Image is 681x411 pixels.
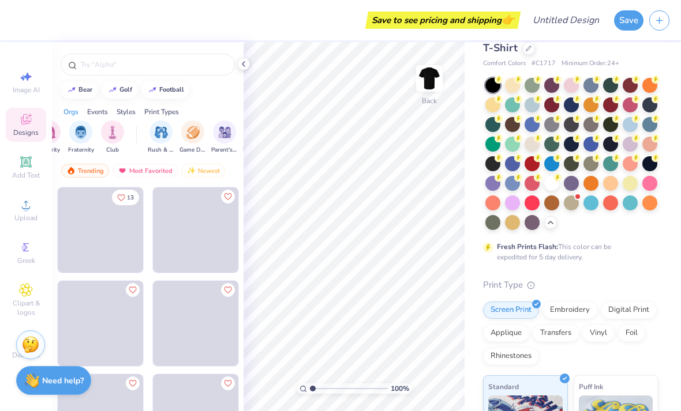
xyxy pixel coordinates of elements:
[127,195,134,201] span: 13
[101,120,124,154] button: filter button
[148,146,174,154] span: Rush & Bid
[523,9,608,32] input: Untitled Design
[102,81,137,99] button: golf
[614,10,643,31] button: Save
[533,325,579,342] div: Transfers
[391,383,409,394] span: 100 %
[221,376,235,390] button: Like
[126,283,140,297] button: Like
[483,348,539,365] div: Rhinestones
[78,86,92,93] div: bear
[148,120,174,154] div: filter for Rush & Bid
[66,167,76,175] img: trending.gif
[113,164,178,178] div: Most Favorited
[112,190,139,205] button: Like
[218,126,231,139] img: Parent's Weekend Image
[119,86,132,93] div: golf
[42,375,84,386] strong: Need help?
[87,107,108,117] div: Events
[186,167,196,175] img: Newest.gif
[144,107,179,117] div: Print Types
[186,126,200,139] img: Game Day Image
[488,380,519,393] span: Standard
[155,126,168,139] img: Rush & Bid Image
[601,301,657,319] div: Digital Print
[179,146,206,154] span: Game Day
[14,213,38,223] span: Upload
[74,126,87,139] img: Fraternity Image
[562,59,619,69] span: Minimum Order: 24 +
[159,86,184,93] div: football
[179,120,206,154] button: filter button
[61,81,98,99] button: bear
[418,67,441,90] img: Back
[67,86,76,93] img: trend_line.gif
[13,128,39,137] span: Designs
[181,164,225,178] div: Newest
[13,85,40,95] span: Image AI
[80,59,227,70] input: Try "Alpha"
[12,171,40,180] span: Add Text
[532,59,556,69] span: # C1717
[483,301,539,319] div: Screen Print
[211,146,238,154] span: Parent's Weekend
[422,96,437,106] div: Back
[582,325,615,342] div: Vinyl
[221,190,235,203] button: Like
[502,13,514,27] span: 👉
[497,242,639,262] div: This color can be expedited for 5 day delivery.
[108,86,117,93] img: trend_line.gif
[106,146,119,154] span: Club
[483,325,529,342] div: Applique
[618,325,645,342] div: Foil
[17,256,35,265] span: Greek
[221,283,235,297] button: Like
[148,120,174,154] button: filter button
[497,242,558,251] strong: Fresh Prints Flash:
[68,120,94,154] div: filter for Fraternity
[483,59,526,69] span: Comfort Colors
[368,12,518,29] div: Save to see pricing and shipping
[63,107,78,117] div: Orgs
[141,81,189,99] button: football
[579,380,603,393] span: Puff Ink
[211,120,238,154] div: filter for Parent's Weekend
[101,120,124,154] div: filter for Club
[106,126,119,139] img: Club Image
[126,376,140,390] button: Like
[68,120,94,154] button: filter button
[542,301,597,319] div: Embroidery
[483,278,658,292] div: Print Type
[179,120,206,154] div: filter for Game Day
[6,299,46,317] span: Clipart & logos
[243,120,270,154] button: filter button
[117,107,136,117] div: Styles
[211,120,238,154] button: filter button
[68,146,94,154] span: Fraternity
[148,86,157,93] img: trend_line.gif
[61,164,109,178] div: Trending
[243,120,270,154] div: filter for PR & General
[12,350,40,360] span: Decorate
[243,146,270,154] span: PR & General
[118,167,127,175] img: most_fav.gif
